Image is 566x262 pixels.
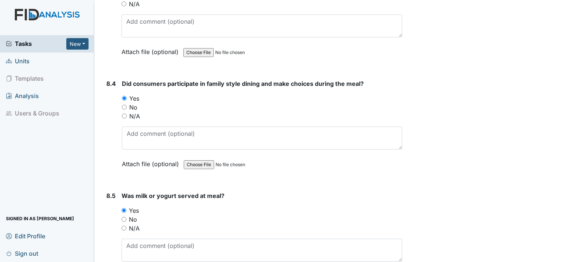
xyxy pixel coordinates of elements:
input: Yes [121,208,126,213]
button: New [66,38,89,50]
span: Did consumers participate in family style dining and make choices during the meal? [122,80,364,87]
label: Attach file (optional) [121,43,182,56]
span: Analysis [6,90,39,102]
label: No [129,103,137,112]
input: N/A [122,114,127,118]
label: Yes [129,94,139,103]
label: No [129,215,137,224]
span: Signed in as [PERSON_NAME] [6,213,74,224]
a: Tasks [6,39,66,48]
label: Attach file (optional) [122,155,182,168]
label: N/A [129,224,140,233]
input: No [121,217,126,222]
input: N/A [121,226,126,231]
input: No [122,105,127,110]
label: Yes [129,206,139,215]
label: N/A [129,112,140,121]
label: 8.4 [106,79,116,88]
span: Was milk or yogurt served at meal? [121,192,224,199]
label: 8.5 [106,191,116,200]
input: N/A [121,1,126,6]
span: Edit Profile [6,230,45,242]
input: Yes [122,96,127,101]
span: Sign out [6,248,38,259]
span: Units [6,56,30,67]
